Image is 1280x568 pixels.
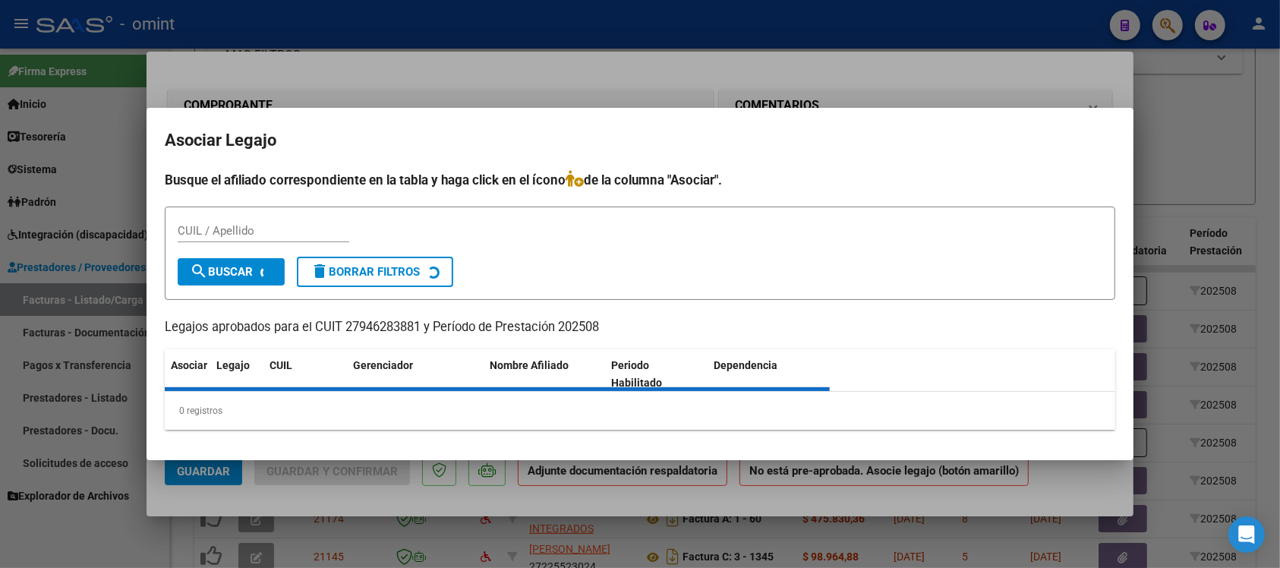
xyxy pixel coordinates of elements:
[714,359,778,371] span: Dependencia
[1228,516,1265,553] div: Open Intercom Messenger
[178,258,285,286] button: Buscar
[606,349,708,399] datatable-header-cell: Periodo Habilitado
[311,265,420,279] span: Borrar Filtros
[347,349,484,399] datatable-header-cell: Gerenciador
[210,349,263,399] datatable-header-cell: Legajo
[263,349,347,399] datatable-header-cell: CUIL
[216,359,250,371] span: Legajo
[708,349,831,399] datatable-header-cell: Dependencia
[353,359,413,371] span: Gerenciador
[297,257,453,287] button: Borrar Filtros
[171,359,207,371] span: Asociar
[484,349,606,399] datatable-header-cell: Nombre Afiliado
[165,170,1115,190] h4: Busque el afiliado correspondiente en la tabla y haga click en el ícono de la columna "Asociar".
[270,359,292,371] span: CUIL
[165,349,210,399] datatable-header-cell: Asociar
[190,262,208,280] mat-icon: search
[165,392,1115,430] div: 0 registros
[165,126,1115,155] h2: Asociar Legajo
[490,359,569,371] span: Nombre Afiliado
[612,359,663,389] span: Periodo Habilitado
[165,318,1115,337] p: Legajos aprobados para el CUIT 27946283881 y Período de Prestación 202508
[311,262,329,280] mat-icon: delete
[190,265,253,279] span: Buscar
